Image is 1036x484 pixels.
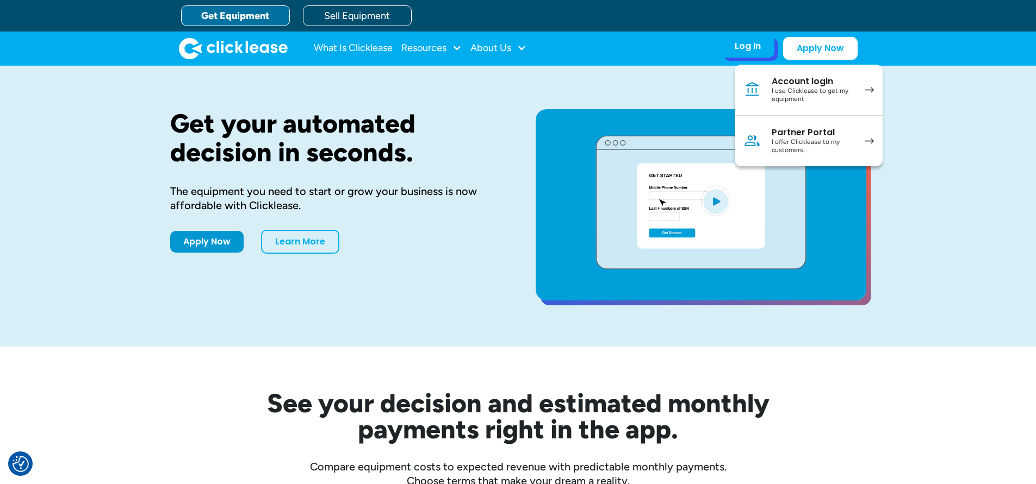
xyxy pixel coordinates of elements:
img: Clicklease logo [179,37,288,59]
a: Learn More [261,230,339,254]
a: Sell Equipment [303,5,412,26]
a: Apply Now [783,37,858,60]
img: Blue play button logo on a light blue circular background [701,186,730,216]
img: Bank icon [743,81,761,98]
button: Consent Preferences [13,456,29,472]
a: Apply Now [170,231,244,253]
div: Resources [401,37,462,59]
div: Account login [772,76,854,87]
a: Get Equipment [181,5,290,26]
img: arrow [865,87,874,93]
div: The equipment you need to start or grow your business is now affordable with Clicklease. [170,184,501,212]
a: open lightbox [536,109,866,300]
img: arrow [865,138,874,144]
a: Account loginI use Clicklease to get my equipment [735,65,883,116]
div: I offer Clicklease to my customers. [772,138,854,155]
div: About Us [470,37,526,59]
div: I use Clicklease to get my equipment [772,87,854,104]
img: Revisit consent button [13,456,29,472]
h2: See your decision and estimated monthly payments right in the app. [214,390,823,442]
div: Partner Portal [772,127,854,138]
a: What Is Clicklease [314,37,393,59]
div: Log In [735,41,761,52]
nav: Log In [735,65,883,166]
img: Person icon [743,132,761,149]
h1: Get your automated decision in seconds. [170,109,501,167]
a: home [179,37,288,59]
a: Partner PortalI offer Clicklease to my customers. [735,116,883,166]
